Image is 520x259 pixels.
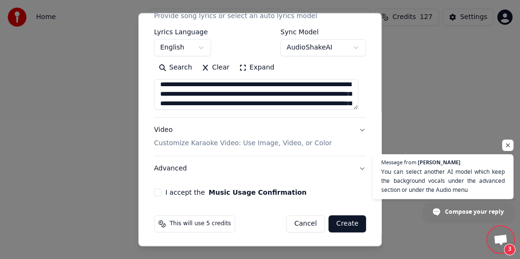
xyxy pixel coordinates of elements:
button: Advanced [154,156,366,181]
button: Create [328,215,366,232]
div: LyricsProvide song lyrics or select an auto lyrics model [154,29,366,117]
button: I accept the [209,189,307,196]
div: Video [154,125,332,148]
button: Clear [197,60,234,75]
button: Cancel [286,215,325,232]
label: Sync Model [280,29,366,35]
button: Search [154,60,197,75]
button: Expand [234,60,279,75]
button: VideoCustomize Karaoke Video: Use Image, Video, or Color [154,118,366,156]
label: Lyrics Language [154,29,211,35]
p: Customize Karaoke Video: Use Image, Video, or Color [154,139,332,148]
label: I accept the [165,189,307,196]
p: Provide song lyrics or select an auto lyrics model [154,11,317,21]
span: This will use 5 credits [170,220,231,228]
